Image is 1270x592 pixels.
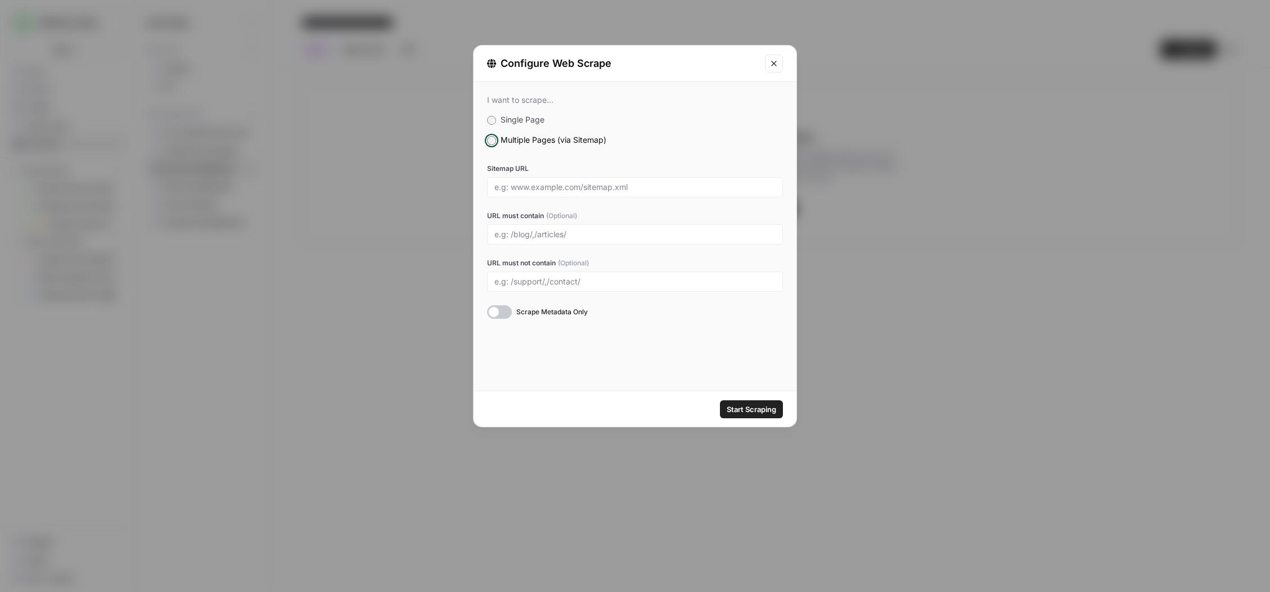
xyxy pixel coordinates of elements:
[765,55,783,73] button: Close modal
[494,229,776,239] input: e.g: /blog/,/articles/
[487,211,783,221] label: URL must contain
[487,95,783,105] div: I want to scrape...
[487,258,783,268] label: URL must not contain
[487,56,758,71] div: Configure Web Scrape
[487,136,496,145] input: Multiple Pages (via Sitemap)
[501,135,606,144] span: Multiple Pages (via Sitemap)
[494,277,776,287] input: e.g: /support/,/contact/
[494,182,776,192] input: e.g: www.example.com/sitemap.xml
[558,258,589,268] span: (Optional)
[487,164,783,174] label: Sitemap URL
[727,404,776,415] span: Start Scraping
[546,211,577,221] span: (Optional)
[487,116,496,125] input: Single Page
[501,115,544,124] span: Single Page
[516,307,588,317] span: Scrape Metadata Only
[720,400,783,418] button: Start Scraping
